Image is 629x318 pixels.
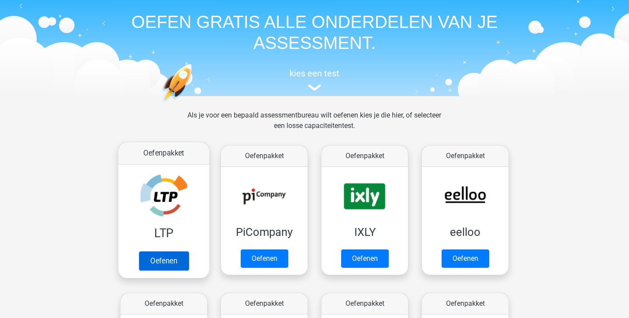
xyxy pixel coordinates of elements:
a: kies een test [114,68,515,91]
img: assessment [308,84,321,91]
div: Als je voor een bepaald assessmentbureau wilt oefenen kies je die hier, of selecteer een losse ca... [180,110,448,142]
img: oefenen [162,64,226,143]
a: Oefenen [442,249,489,268]
a: Oefenen [139,251,189,270]
h1: OEFEN GRATIS ALLE ONDERDELEN VAN JE ASSESSMENT. [114,11,515,53]
a: Oefenen [241,249,288,268]
a: Oefenen [341,249,389,268]
h5: kies een test [114,68,515,79]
